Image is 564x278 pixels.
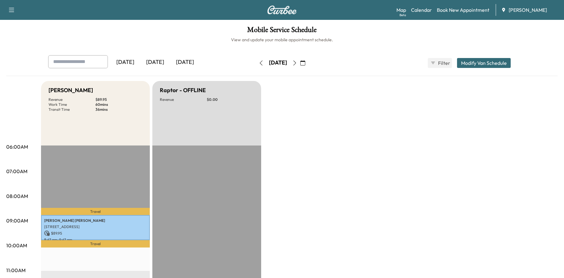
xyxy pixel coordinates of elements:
div: [DATE] [140,55,170,69]
span: Filter [438,59,449,67]
p: Transit Time [49,107,95,112]
p: 11:00AM [6,267,25,274]
div: [DATE] [269,59,287,67]
img: Curbee Logo [267,6,297,14]
a: Book New Appointment [437,6,489,14]
button: Filter [428,58,452,68]
p: $ 0.00 [207,97,254,102]
span: [PERSON_NAME] [509,6,547,14]
p: 36 mins [95,107,142,112]
h1: Mobile Service Schedule [6,26,558,37]
p: 06:00AM [6,143,28,150]
div: [DATE] [110,55,140,69]
h5: Raptor - OFFLINE [160,86,206,95]
p: Revenue [49,97,95,102]
div: Beta [400,13,406,17]
p: $ 89.95 [95,97,142,102]
p: Work Time [49,102,95,107]
p: 60 mins [95,102,142,107]
a: MapBeta [396,6,406,14]
button: Modify Van Schedule [457,58,511,68]
p: 07:00AM [6,168,27,175]
div: [DATE] [170,55,200,69]
p: 10:00AM [6,242,27,249]
p: 09:00AM [6,217,28,224]
p: [PERSON_NAME] [PERSON_NAME] [44,218,147,223]
h6: View and update your mobile appointment schedule. [6,37,558,43]
p: 8:47 am - 9:47 am [44,237,147,242]
p: [STREET_ADDRESS] [44,224,147,229]
a: Calendar [411,6,432,14]
p: Revenue [160,97,207,102]
h5: [PERSON_NAME] [49,86,93,95]
p: Travel [41,208,150,215]
p: $ 89.95 [44,231,147,236]
p: Travel [41,240,150,248]
p: 08:00AM [6,192,28,200]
